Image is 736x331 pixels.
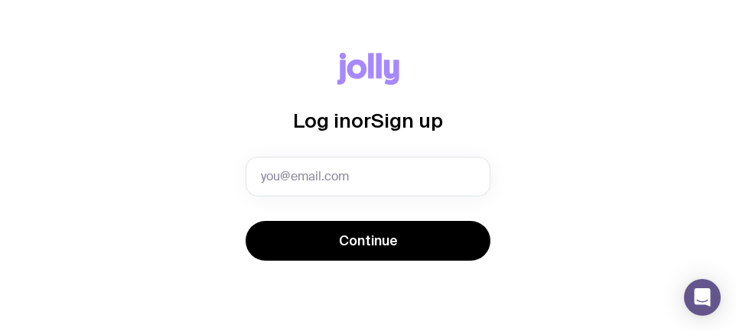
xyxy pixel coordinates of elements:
[293,109,351,131] span: Log in
[246,157,490,196] input: you@email.com
[351,109,371,131] span: or
[246,221,490,261] button: Continue
[339,232,398,250] span: Continue
[684,279,721,316] div: Open Intercom Messenger
[371,109,443,131] span: Sign up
